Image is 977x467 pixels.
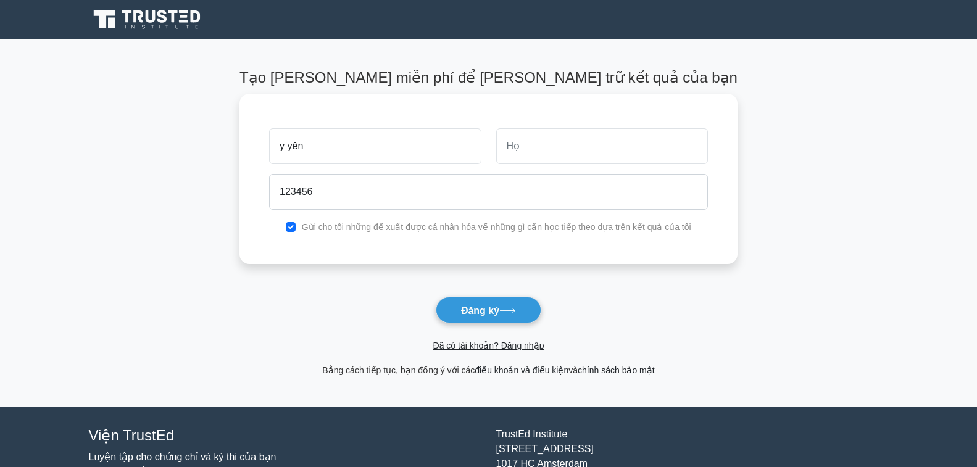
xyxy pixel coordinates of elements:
font: và [568,365,578,375]
font: Bằng cách tiếp tục, bạn đồng ý với các [322,365,475,375]
a: Luyện tập cho chứng chỉ và kỳ thi của bạn [89,452,276,462]
font: [STREET_ADDRESS] [496,444,594,454]
input: E-mail [269,174,708,210]
font: TrustEd Institute [496,429,568,439]
font: Viện TrustEd [89,427,175,444]
font: Đăng ký [461,305,499,315]
font: Gửi cho tôi những đề xuất được cá nhân hóa về những gì cần học tiếp theo dựa trên kết quả của tôi [302,222,691,232]
a: chính sách bảo mật [578,365,655,375]
input: Tên [269,128,481,164]
a: Đã có tài khoản? Đăng nhập [433,341,544,350]
font: Tạo [PERSON_NAME] miễn phí để [PERSON_NAME] trữ kết quả của bạn [239,69,738,86]
a: điều khoản và điều kiện [475,365,568,375]
button: Đăng ký [436,297,541,323]
input: Họ [496,128,708,164]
